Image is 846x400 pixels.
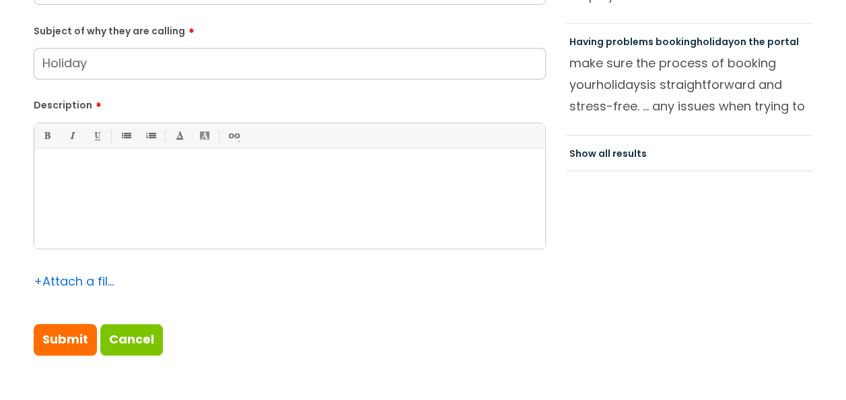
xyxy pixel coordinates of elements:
[117,127,134,144] a: • Unordered List (Ctrl-Shift-7)
[100,324,163,355] a: Cancel
[569,147,646,160] a: Show all results
[34,271,114,292] div: Attach a file
[569,35,798,48] a: Having problems bookingholidayon the portal
[38,127,55,144] a: Bold (Ctrl-B)
[596,76,646,93] span: holidays
[569,53,810,117] p: make sure the process of booking your is straightforward and stress-free. ... any issues when try...
[225,127,242,144] a: Link
[88,127,105,144] a: Underline(Ctrl-U)
[196,127,213,144] a: Back Color
[696,35,733,48] span: holiday
[171,127,188,144] a: Font Color
[142,127,159,144] a: 1. Ordered List (Ctrl-Shift-8)
[34,324,97,355] input: Submit
[34,21,546,37] label: Subject of why they are calling
[34,95,546,111] label: Description
[63,127,80,144] a: Italic (Ctrl-I)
